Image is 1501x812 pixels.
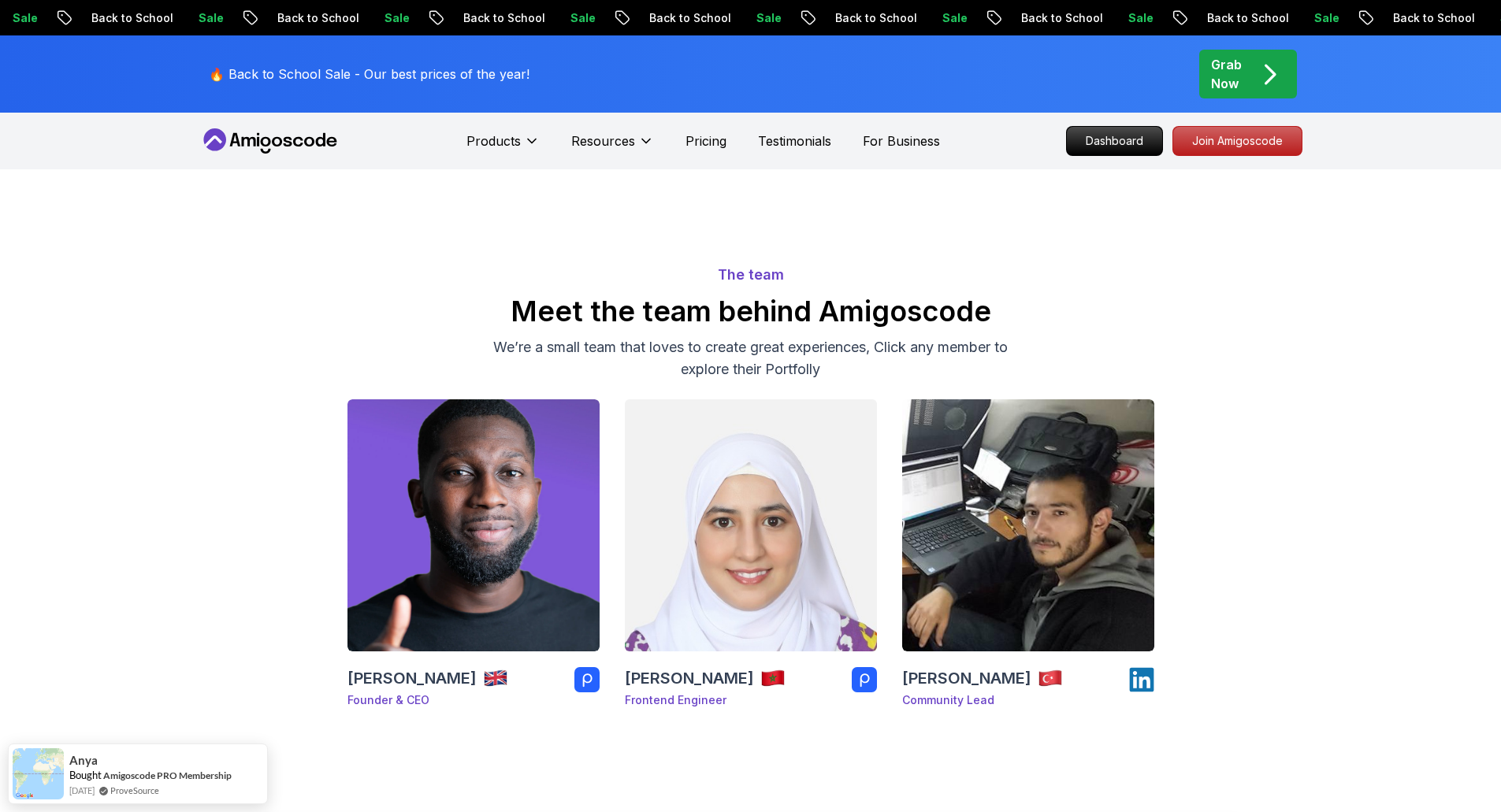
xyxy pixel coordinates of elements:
img: team member country [1038,666,1063,691]
p: Back to School [1354,10,1462,26]
p: Back to School [53,10,160,26]
a: Dashboard [1066,126,1163,156]
a: Ömer Fadil_team[PERSON_NAME]team member countryCommunity Lead [902,399,1154,721]
button: Resources [571,132,654,163]
span: Bought [69,769,102,781]
p: Products [466,132,521,150]
p: Back to School [797,10,904,26]
a: Nelson Djalo_team[PERSON_NAME]team member countryFounder & CEO [347,399,600,721]
p: Grab Now [1211,55,1242,93]
a: For Business [863,132,940,150]
p: The team [199,264,1302,286]
p: Sale [1090,10,1140,26]
p: Back to School [983,10,1090,26]
a: Pricing [685,132,726,150]
img: team member country [760,666,786,691]
img: provesource social proof notification image [13,748,64,799]
p: Sale [904,10,954,26]
button: Products [466,132,540,163]
h3: [PERSON_NAME] [347,667,477,689]
a: Chaimaa Safi_team[PERSON_NAME]team member countryFrontend Engineer [625,399,877,721]
p: 🔥 Back to School Sale - Our best prices of the year! [209,65,529,83]
p: Back to School [611,10,718,26]
h3: [PERSON_NAME] [902,667,1031,689]
img: team member country [483,666,508,691]
a: Join Amigoscode [1172,126,1302,156]
a: Testimonials [758,132,831,150]
span: Anya [69,754,98,767]
p: Resources [571,132,635,150]
p: Sale [718,10,768,26]
h2: Meet the team behind Amigoscode [199,295,1302,327]
p: Dashboard [1067,127,1162,155]
img: Ömer Fadil_team [902,399,1154,651]
p: Sale [346,10,396,26]
p: Back to School [1168,10,1276,26]
p: Sale [1276,10,1326,26]
img: Nelson Djalo_team [347,399,600,651]
img: Chaimaa Safi_team [619,393,883,658]
p: Frontend Engineer [625,692,786,708]
a: ProveSource [110,784,159,797]
p: We’re a small team that loves to create great experiences, Click any member to explore their Port... [486,336,1016,380]
p: Back to School [425,10,532,26]
p: Founder & CEO [347,692,508,708]
span: [DATE] [69,784,95,797]
p: Join Amigoscode [1173,127,1302,155]
p: Sale [532,10,582,26]
p: Community Lead [902,692,1063,708]
p: Back to School [239,10,346,26]
p: Sale [160,10,210,26]
h3: [PERSON_NAME] [625,667,754,689]
a: Amigoscode PRO Membership [103,769,232,782]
